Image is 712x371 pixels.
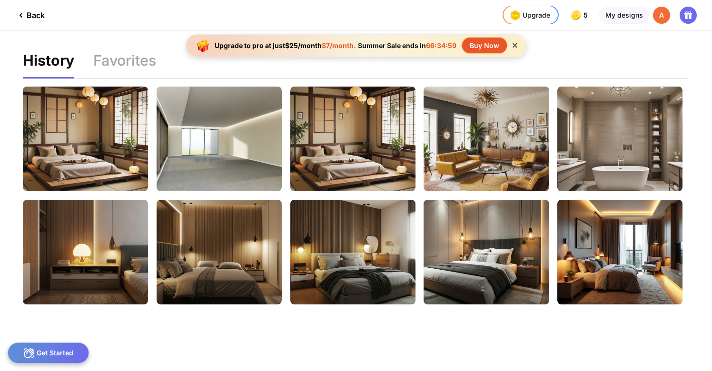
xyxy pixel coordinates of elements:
div: A [653,7,670,24]
span: 5 [583,11,590,19]
div: Summer Sale ends in [356,41,458,49]
div: History [23,53,74,78]
img: emptyGym4.jpg [157,87,282,191]
div: My designs [599,7,649,24]
div: Upgrade [507,8,550,23]
div: Upgrade to pro at just [215,41,356,49]
span: $7/month. [322,41,356,49]
img: bedroomImage1.jpg [23,87,148,191]
img: upgrade-nav-btn-icon.gif [507,8,523,23]
div: Favorites [93,53,156,78]
div: Buy Now [462,38,507,53]
span: $25/month [285,41,322,49]
img: bathroomImage2.jpg [557,87,682,191]
img: 9195b39c-43c1-4193-b831-97798d251f9cd1637aa2-f0b2-46d7-917f-0161263245a6.webp [424,200,549,304]
img: a665c495-ce41-43b2-a345-ff40627704ec683714d9-e7e5-453c-82b8-4980465a6cce.webp [557,200,682,304]
img: bedroomImage1.jpg [290,87,415,191]
img: upgrade-banner-new-year-icon.gif [194,36,213,55]
img: livingRoomImage1.jpg [424,87,549,191]
img: 53d14c51-9dc1-469f-9fc7-6e0a66fc81e52d1a4c39-1ba2-4d38-8681-79a7b9a8ffa8.webp [157,200,282,304]
img: 7cbe4625-a578-44bd-b585-c86ca27d539d3c48dc9e-ce0d-4396-9b8e-76166693a0a9.webp [23,200,148,304]
div: Back [15,10,45,21]
div: Get Started [8,342,89,363]
span: 66:34:59 [426,41,456,49]
img: 1e79e0c2-cf80-42b2-910a-ac1d8027dfe84d77d47c-8ae0-4a00-b500-a05ad0dc4f86.webp [290,200,415,304]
